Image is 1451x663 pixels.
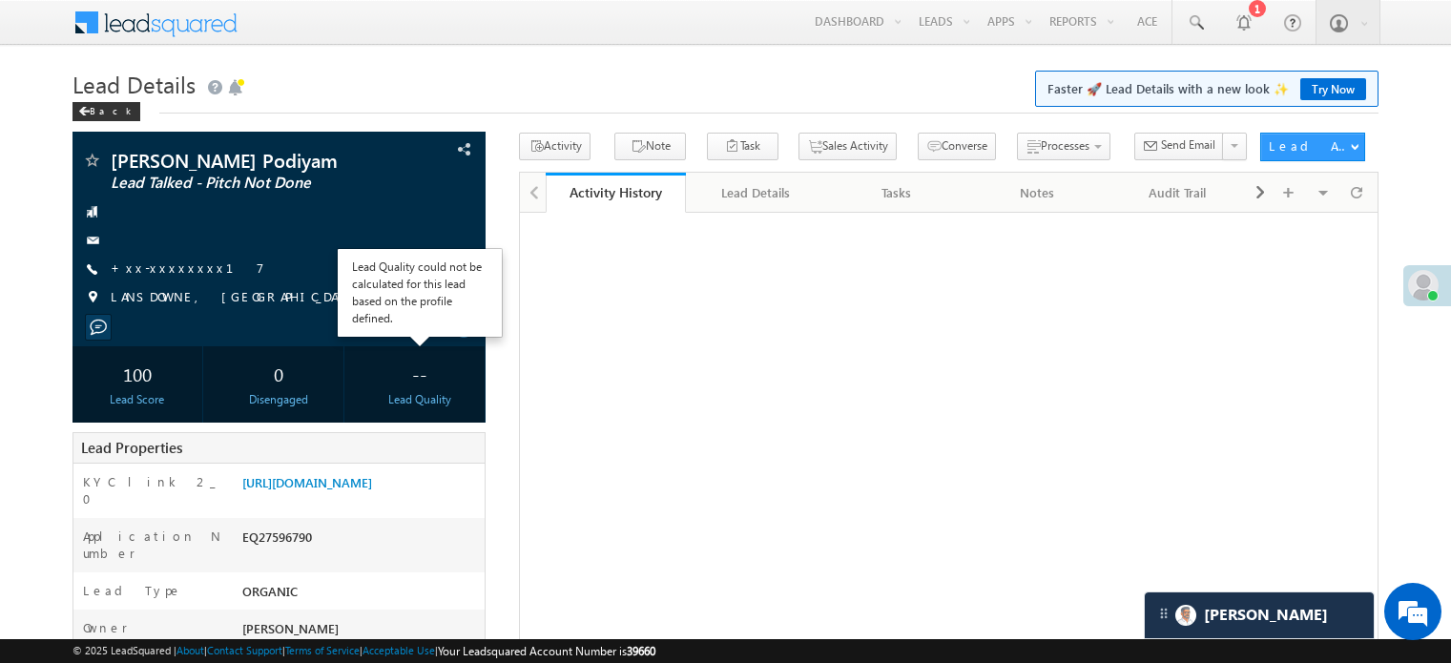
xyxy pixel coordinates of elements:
div: carter-dragCarter[PERSON_NAME] [1144,591,1375,639]
a: About [176,644,204,656]
span: Carter [1204,606,1328,624]
button: Send Email [1134,133,1224,160]
div: Notes [983,181,1090,204]
div: ORGANIC [238,582,485,609]
a: +xx-xxxxxxxx17 [111,259,264,276]
a: Audit Trail [1109,173,1249,213]
button: Task [707,133,778,160]
div: -- [360,356,480,391]
label: Lead Type [83,582,182,599]
div: Back [73,102,140,121]
div: Audit Trail [1124,181,1232,204]
div: EQ27596790 [238,528,485,554]
div: Disengaged [218,391,339,408]
button: Converse [918,133,996,160]
span: Faster 🚀 Lead Details with a new look ✨ [1047,79,1366,98]
a: Tasks [827,173,967,213]
label: Application Number [83,528,222,562]
span: Lead Properties [81,438,182,457]
span: Send Email [1161,136,1215,154]
span: Lead Talked - Pitch Not Done [111,174,366,193]
a: Try Now [1300,78,1366,100]
span: Processes [1041,138,1089,153]
span: LANSDOWNE, [GEOGRAPHIC_DATA] [111,288,362,307]
a: Contact Support [207,644,282,656]
a: Lead Details [686,173,826,213]
div: Lead Actions [1269,137,1350,155]
a: Acceptable Use [363,644,435,656]
button: Sales Activity [798,133,897,160]
span: Your Leadsquared Account Number is [438,644,655,658]
a: Back [73,101,150,117]
button: Processes [1017,133,1110,160]
a: Terms of Service [285,644,360,656]
img: Carter [1175,605,1196,626]
div: Activity History [560,183,672,201]
label: KYC link 2_0 [83,473,222,508]
div: Tasks [842,181,950,204]
label: Owner [83,619,128,636]
a: Notes [967,173,1108,213]
span: [PERSON_NAME] [242,620,339,636]
div: 100 [77,356,197,391]
img: carter-drag [1156,606,1171,621]
div: Lead Score [77,391,197,408]
span: Lead Details [73,69,196,99]
span: [PERSON_NAME] Podiyam [111,151,366,170]
button: Note [614,133,686,160]
div: Lead Quality [360,391,480,408]
span: 39660 [627,644,655,658]
a: Activity History [546,173,686,213]
a: [URL][DOMAIN_NAME] [242,474,372,490]
button: Lead Actions [1260,133,1365,161]
div: 0 [218,356,339,391]
button: Activity [519,133,591,160]
span: © 2025 LeadSquared | | | | | [73,642,655,660]
div: Lead Details [701,181,809,204]
div: Lead Quality could not be calculated for this lead based on the profile defined. [352,259,487,327]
